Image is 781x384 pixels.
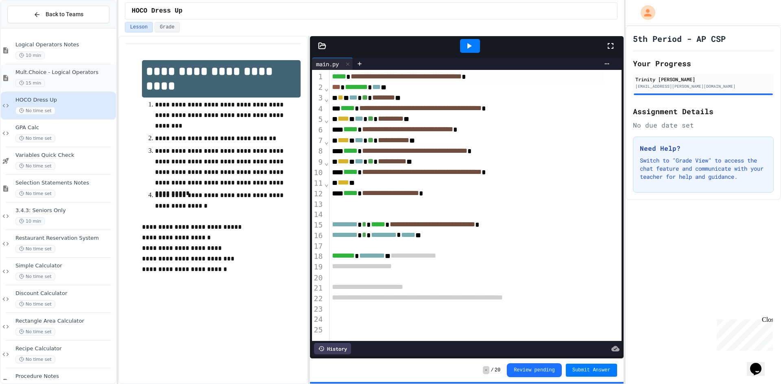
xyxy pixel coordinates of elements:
[324,158,329,167] span: Fold line
[15,79,45,87] span: 15 min
[635,76,771,83] div: Trinity [PERSON_NAME]
[635,83,771,89] div: [EMAIL_ADDRESS][PERSON_NAME][DOMAIN_NAME]
[632,3,657,22] div: My Account
[633,58,774,69] h2: Your Progress
[15,373,114,380] span: Procedure Notes
[125,22,153,33] button: Lesson
[15,97,114,104] span: HOCO Dress Up
[312,146,324,156] div: 8
[312,304,324,314] div: 23
[15,52,45,59] span: 10 min
[572,367,611,373] span: Submit Answer
[312,325,324,335] div: 25
[312,189,324,199] div: 12
[15,300,55,308] span: No time set
[15,263,114,269] span: Simple Calculator
[312,104,324,114] div: 4
[633,120,774,130] div: No due date set
[324,115,329,124] span: Fold line
[15,152,114,159] span: Variables Quick Check
[312,157,324,167] div: 9
[15,180,114,187] span: Selection Statements Notes
[312,58,353,70] div: main.py
[15,41,114,48] span: Logical Operators Notes
[312,199,324,209] div: 13
[312,314,324,324] div: 24
[15,190,55,197] span: No time set
[314,343,351,354] div: History
[15,135,55,142] span: No time set
[15,207,114,214] span: 3.4.3: Seniors Only
[640,156,767,181] p: Switch to "Grade View" to access the chat feature and communicate with your teacher for help and ...
[312,72,324,82] div: 1
[312,209,324,219] div: 14
[312,293,324,304] div: 22
[713,316,773,351] iframe: chat widget
[324,94,329,103] span: Fold line
[15,290,114,297] span: Discount Calculator
[155,22,180,33] button: Grade
[312,241,324,251] div: 17
[15,273,55,280] span: No time set
[312,93,324,103] div: 3
[312,262,324,272] div: 19
[15,345,114,352] span: Recipe Calculator
[312,251,324,262] div: 18
[566,364,617,377] button: Submit Answer
[312,178,324,189] div: 11
[132,6,183,16] span: HOCO Dress Up
[7,6,109,23] button: Back to Teams
[312,60,343,68] div: main.py
[15,124,114,131] span: GPA Calc
[633,106,774,117] h2: Assignment Details
[312,230,324,241] div: 16
[15,356,55,363] span: No time set
[483,366,489,374] span: -
[15,217,45,225] span: 10 min
[15,235,114,242] span: Restaurant Reservation System
[15,162,55,170] span: No time set
[491,367,494,373] span: /
[507,363,562,377] button: Review pending
[633,33,726,44] h1: 5th Period - AP CSP
[312,135,324,146] div: 7
[495,367,500,373] span: 20
[312,220,324,230] div: 15
[324,137,329,145] span: Fold line
[312,167,324,178] div: 10
[312,114,324,125] div: 5
[312,283,324,293] div: 21
[15,328,55,336] span: No time set
[312,82,324,93] div: 2
[15,107,55,115] span: No time set
[747,351,773,376] iframe: chat widget
[15,245,55,253] span: No time set
[312,273,324,283] div: 20
[312,125,324,135] div: 6
[324,179,329,188] span: Fold line
[15,318,114,325] span: Rectangle Area Calculator
[3,3,56,52] div: Chat with us now!Close
[324,84,329,92] span: Fold line
[640,143,767,153] h3: Need Help?
[46,10,83,19] span: Back to Teams
[15,69,114,76] span: Mult.Choice - Logical Operators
